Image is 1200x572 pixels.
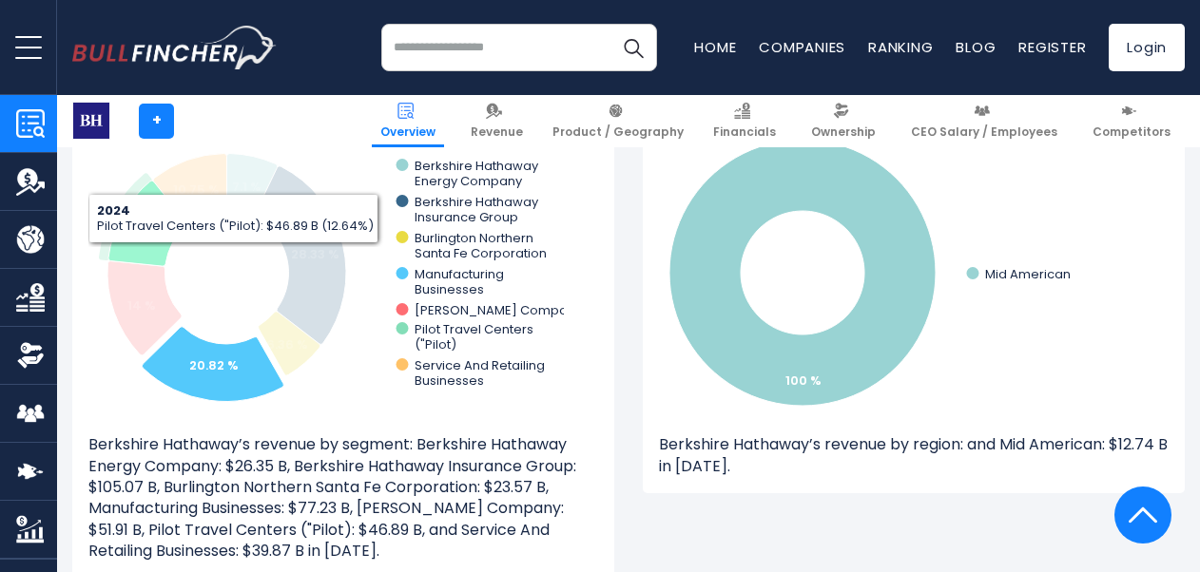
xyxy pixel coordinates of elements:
button: Search [610,24,657,71]
a: Revenue [462,95,532,147]
a: Home [694,37,736,57]
text: Service And Retailing Businesses [415,356,545,390]
text: Berkshire Hathaway Energy Company [415,157,539,190]
text: Mid American [985,265,1071,283]
tspan: 6.36 % [266,335,308,353]
span: Revenue [471,124,523,140]
tspan: 10.75 % [173,181,220,199]
a: Login [1109,24,1185,71]
a: Ranking [868,37,933,57]
text: Pilot Travel Centers ("Pilot) [415,320,533,353]
a: Product / Geography [544,95,692,147]
span: Product / Geography [552,124,684,140]
text: 100 % [785,372,822,390]
span: CEO Salary / Employees [911,124,1057,140]
a: CEO Salary / Employees [902,95,1066,147]
span: Financials [713,124,776,140]
img: BRK-B logo [73,103,109,139]
tspan: 20.82 % [189,356,239,374]
text: Manufacturing Businesses [415,265,504,298]
img: Ownership [16,341,45,370]
a: Ownership [803,95,884,147]
span: Ownership [811,124,876,140]
text: Berkshire Hathaway Insurance Group [415,193,539,226]
img: bullfincher logo [72,26,277,69]
tspan: 12.64 % [123,223,170,241]
p: Berkshire Hathaway’s revenue by segment: Berkshire Hathaway Energy Company: $26.35 B, Berkshire H... [88,434,598,562]
span: Overview [380,124,435,140]
tspan: 28.33 % [291,245,339,263]
span: Competitors [1093,124,1171,140]
a: Companies [759,37,845,57]
a: Competitors [1084,95,1179,147]
text: Burlington Northern Santa Fe Corporation [415,229,547,262]
tspan: 14 % [127,296,156,315]
a: Register [1018,37,1086,57]
a: Go to homepage [72,26,277,69]
p: Berkshire Hathaway’s revenue by region: and Mid American: $12.74 B in [DATE]. [659,434,1169,477]
a: Blog [956,37,996,57]
a: Financials [705,95,784,147]
text: [PERSON_NAME] Company [415,301,583,319]
a: Overview [372,95,444,147]
tspan: 7.1 % [232,178,261,196]
a: + [139,104,174,139]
